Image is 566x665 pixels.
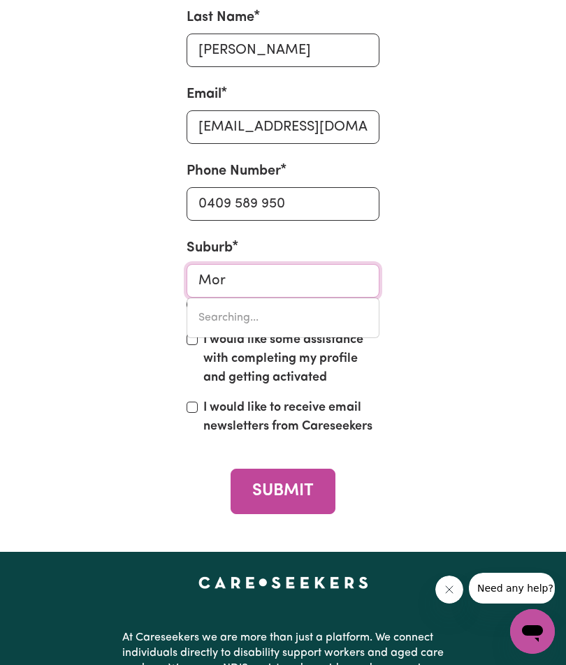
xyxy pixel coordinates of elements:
[469,573,555,604] iframe: Message from company
[187,110,379,144] input: e.g. amber.smith@gmail.com
[435,576,463,604] iframe: Close message
[187,237,233,258] label: Suburb
[187,187,379,221] input: e.g. 0410 123 456
[187,7,254,28] label: Last Name
[187,298,379,338] div: menu-options
[231,469,335,514] button: SUBMIT
[203,399,379,437] label: I would like to receive email newsletters from Careseekers
[203,331,379,388] label: I would like some assistance with completing my profile and getting activated
[187,264,379,298] input: e.g. North Bondi, New South Wales
[510,609,555,654] iframe: Button to launch messaging window
[187,161,281,182] label: Phone Number
[187,84,222,105] label: Email
[198,577,368,588] a: Careseekers home page
[187,34,379,67] input: Enter last name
